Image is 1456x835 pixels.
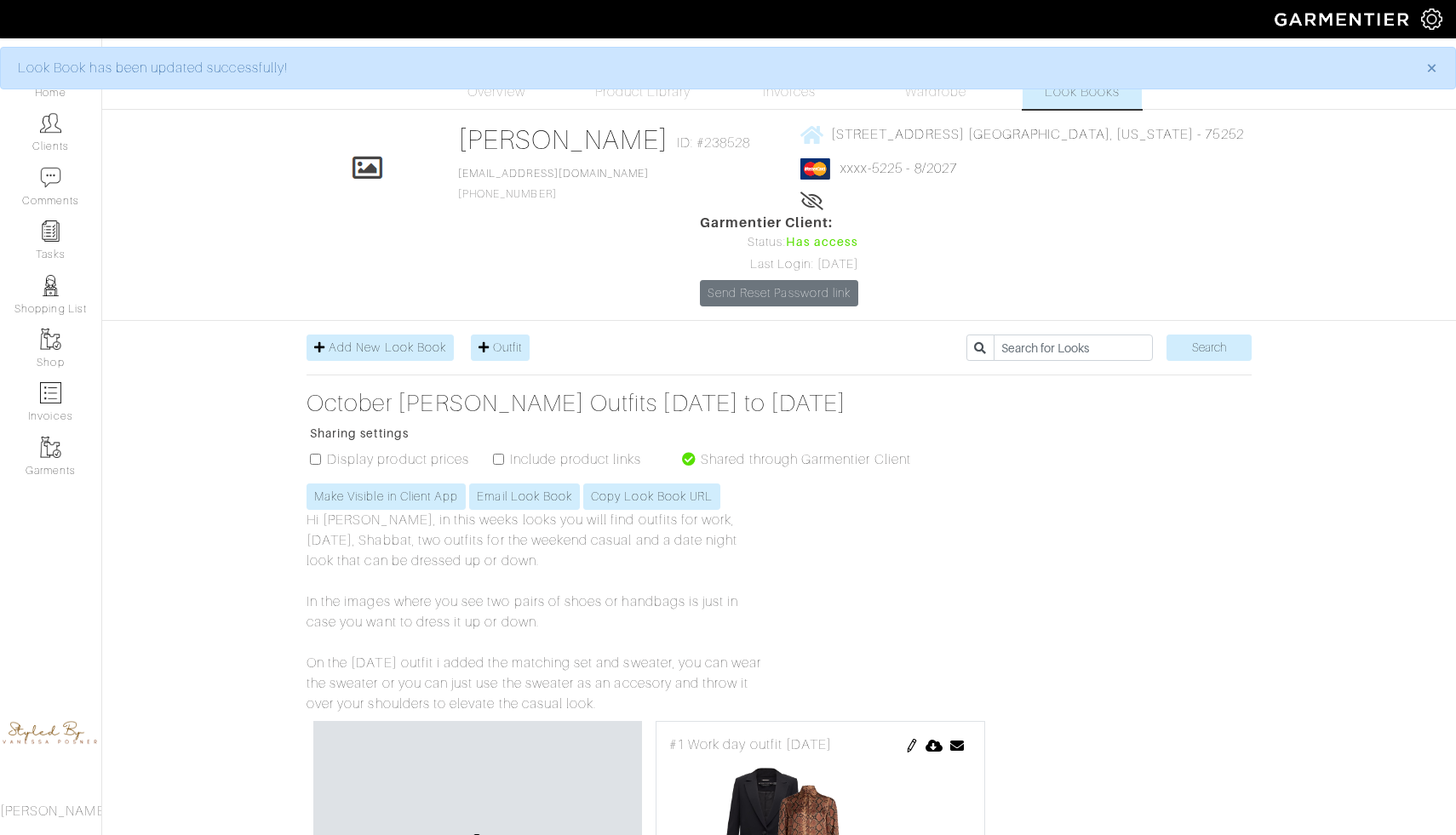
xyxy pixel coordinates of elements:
span: Has access [786,233,859,252]
a: October [PERSON_NAME] Outfits [DATE] to [DATE] [307,389,928,418]
div: Status: [700,233,858,252]
a: [EMAIL_ADDRESS][DOMAIN_NAME] [458,168,649,180]
span: [STREET_ADDRESS] [GEOGRAPHIC_DATA], [US_STATE] - 75252 [831,127,1244,142]
a: Outfit [471,335,530,361]
span: [PHONE_NUMBER] [458,168,649,200]
img: clients-icon-6bae9207a08558b7cb47a8932f037763ab4055f8c8b6bfacd5dc20c3e0201464.png [40,112,61,134]
label: Shared through Garmentier Client [701,449,911,470]
a: Send Reset Password link [700,280,858,306]
img: reminder-icon-8004d30b9f0a5d33ae49ab947aed9ed385cf756f9e5892f1edd6e32f2345188e.png [40,220,61,242]
span: Add New Look Book [329,340,446,354]
span: Garmentier Client: [700,213,858,233]
img: garments-icon-b7da505a4dc4fd61783c78ac3ca0ef83fa9d6f193b1c9dc38574b1d14d53ca28.png [40,329,61,350]
img: garmentier-logo-header-white-b43fb05a5012e4ada735d5af1a66efaba907eab6374d6393d1fbf88cb4ef424d.png [1266,4,1421,34]
a: Look Books [1023,47,1142,109]
img: pen-cf24a1663064a2ec1b9c1bd2387e9de7a2fa800b781884d57f21acf72779bad2.png [905,739,919,752]
a: Make Visible in Client App [307,483,466,510]
a: [STREET_ADDRESS] [GEOGRAPHIC_DATA], [US_STATE] - 75252 [800,123,1244,145]
a: [PERSON_NAME] [458,124,668,155]
div: Last Login: [DATE] [700,255,858,274]
label: Display product prices [327,449,469,470]
span: ID: #238528 [677,133,751,153]
p: Sharing settings [310,425,928,443]
a: xxxx-5225 - 8/2027 [840,161,957,176]
a: Add New Look Book [307,335,454,361]
img: orders-icon-0abe47150d42831381b5fb84f609e132dff9fe21cb692f30cb5eec754e2cba89.png [40,382,61,403]
div: Hi [PERSON_NAME], in this weeks looks you will find outfits for work, [DATE], Shabbat, two outfit... [307,510,766,714]
span: Product Library [595,82,691,102]
img: gear-icon-white-bd11855cb880d31180b6d7d6211b90ccbf57a29d726f0c71d8c61bd08dd39cc2.png [1421,9,1442,30]
label: Include product links [510,449,641,470]
span: Outfit [493,340,522,354]
div: #1 Work day outfit [DATE] [669,735,972,755]
img: stylists-icon-eb353228a002819b7ec25b43dbf5f0378dd9e0616d9560372ff212230b889e62.png [40,275,61,296]
img: comment-icon-a0a6a9ef722e966f86d9cbdc48e553b5cf19dbc54f86b18d962a5391bc8f6eb6.png [40,167,61,188]
div: Look Book has been updated successfully! [18,58,1401,78]
span: Wardrobe [905,82,966,102]
a: Email Look Book [469,483,580,510]
span: × [1425,56,1438,79]
span: Look Books [1045,82,1121,102]
span: Invoices [763,82,815,102]
input: Search for Looks [994,335,1153,361]
span: Overview [467,82,525,102]
a: Copy Look Book URL [583,483,720,510]
img: garments-icon-b7da505a4dc4fd61783c78ac3ca0ef83fa9d6f193b1c9dc38574b1d14d53ca28.png [40,437,61,458]
img: mastercard-2c98a0d54659f76b027c6839bea21931c3e23d06ea5b2b5660056f2e14d2f154.png [800,158,830,180]
input: Search [1167,335,1252,361]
